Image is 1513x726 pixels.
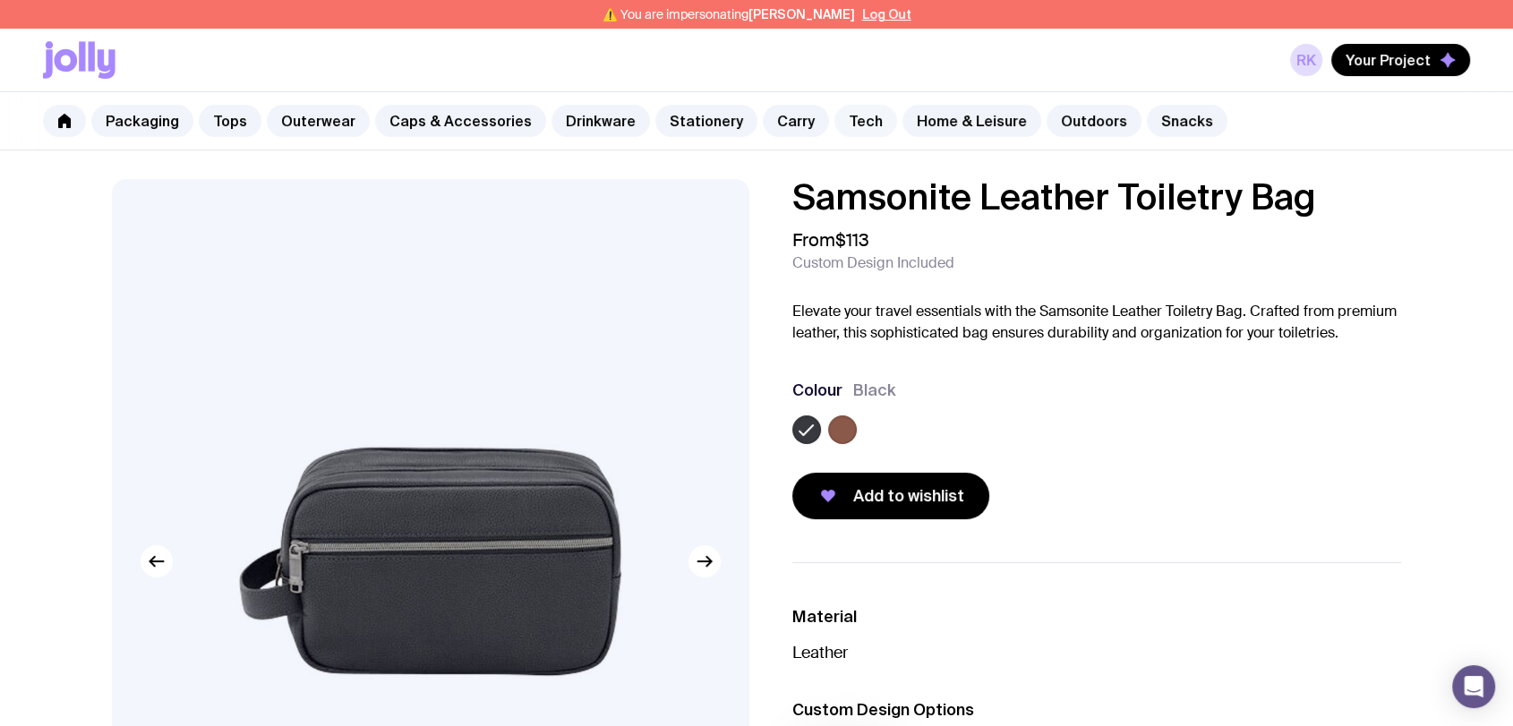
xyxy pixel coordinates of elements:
span: ⚠️ You are impersonating [603,7,855,21]
h1: Samsonite Leather Toiletry Bag [792,179,1401,215]
a: Drinkware [551,105,650,137]
a: RK [1290,44,1322,76]
span: [PERSON_NAME] [748,7,855,21]
a: Outerwear [267,105,370,137]
h3: Colour [792,380,842,401]
span: Add to wishlist [853,485,964,507]
a: Home & Leisure [902,105,1041,137]
a: Packaging [91,105,193,137]
a: Tops [199,105,261,137]
button: Log Out [862,7,911,21]
a: Snacks [1147,105,1227,137]
a: Tech [834,105,897,137]
p: Elevate your travel essentials with the Samsonite Leather Toiletry Bag. Crafted from premium leat... [792,301,1401,344]
button: Add to wishlist [792,473,989,519]
span: From [792,229,869,251]
span: $113 [835,228,869,252]
button: Your Project [1331,44,1470,76]
h3: Material [792,606,1401,628]
a: Stationery [655,105,757,137]
p: Leather [792,642,1401,663]
a: Outdoors [1047,105,1141,137]
a: Carry [763,105,829,137]
h3: Custom Design Options [792,699,1401,721]
div: Open Intercom Messenger [1452,665,1495,708]
span: Your Project [1346,51,1431,69]
a: Caps & Accessories [375,105,546,137]
span: Custom Design Included [792,254,954,272]
span: Black [853,380,896,401]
